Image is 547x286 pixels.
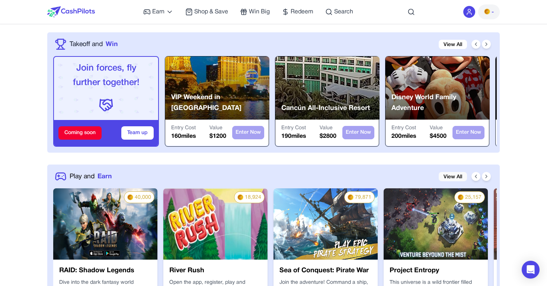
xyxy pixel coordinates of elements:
p: Join forces, fly further together! [60,61,152,90]
button: Enter Now [342,126,374,139]
img: nRLw6yM7nDBu.webp [53,188,157,260]
h3: Project Entropy [390,266,482,276]
button: Enter Now [232,126,264,139]
span: Search [334,7,353,16]
span: Takeoff and [70,39,103,49]
a: Win Big [240,7,270,16]
div: Coming soon [58,126,102,140]
p: Disney World Family Adventure [391,92,490,114]
img: PMs [484,9,490,14]
img: PMs [127,194,133,200]
span: Shop & Save [194,7,228,16]
p: Entry Cost [171,124,196,132]
img: PMs [458,194,464,200]
button: Team up [121,126,154,140]
img: 1e684bf2-8f9d-4108-9317-d9ed0cf0d127.webp [384,188,488,260]
a: Earn [143,7,173,16]
span: Play and [70,172,95,181]
span: Redeem [291,7,313,16]
img: cd3c5e61-d88c-4c75-8e93-19b3db76cddd.webp [163,188,268,260]
a: Takeoff andWin [70,39,118,49]
span: - [492,8,494,17]
img: 75fe42d1-c1a6-4a8c-8630-7b3dc285bdf3.jpg [273,188,378,260]
div: Open Intercom Messenger [522,261,540,279]
span: 40,000 [135,194,151,201]
button: Enter Now [452,126,484,139]
a: View All [439,172,467,181]
p: $ 2800 [320,132,336,141]
h3: Sea of Conquest: Pirate War [279,266,372,276]
a: Shop & Save [185,7,228,16]
img: CashPilots Logo [47,6,95,17]
span: Win [106,39,118,49]
span: 79,871 [355,194,371,201]
p: Value [209,124,226,132]
p: $ 4500 [430,132,447,141]
img: PMs [348,194,354,200]
a: Play andEarn [70,172,112,181]
span: Win Big [249,7,270,16]
p: VIP Weekend in [GEOGRAPHIC_DATA] [171,92,269,114]
p: 200 miles [391,132,416,141]
span: Earn [97,172,112,181]
p: 190 miles [281,132,306,141]
p: Value [320,124,336,132]
h3: RAID: Shadow Legends [59,266,151,276]
button: PMs- [478,4,500,19]
p: $ 1200 [209,132,226,141]
span: Earn [152,7,164,16]
span: 18,924 [245,194,261,201]
h3: River Rush [169,266,262,276]
p: Entry Cost [281,124,306,132]
img: PMs [237,194,243,200]
a: Redeem [282,7,313,16]
p: Value [430,124,447,132]
a: View All [439,40,467,49]
a: Search [325,7,353,16]
p: Entry Cost [391,124,416,132]
p: 160 miles [171,132,196,141]
p: Cancún All-Inclusive Resort [281,103,370,114]
span: 25,157 [465,194,482,201]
